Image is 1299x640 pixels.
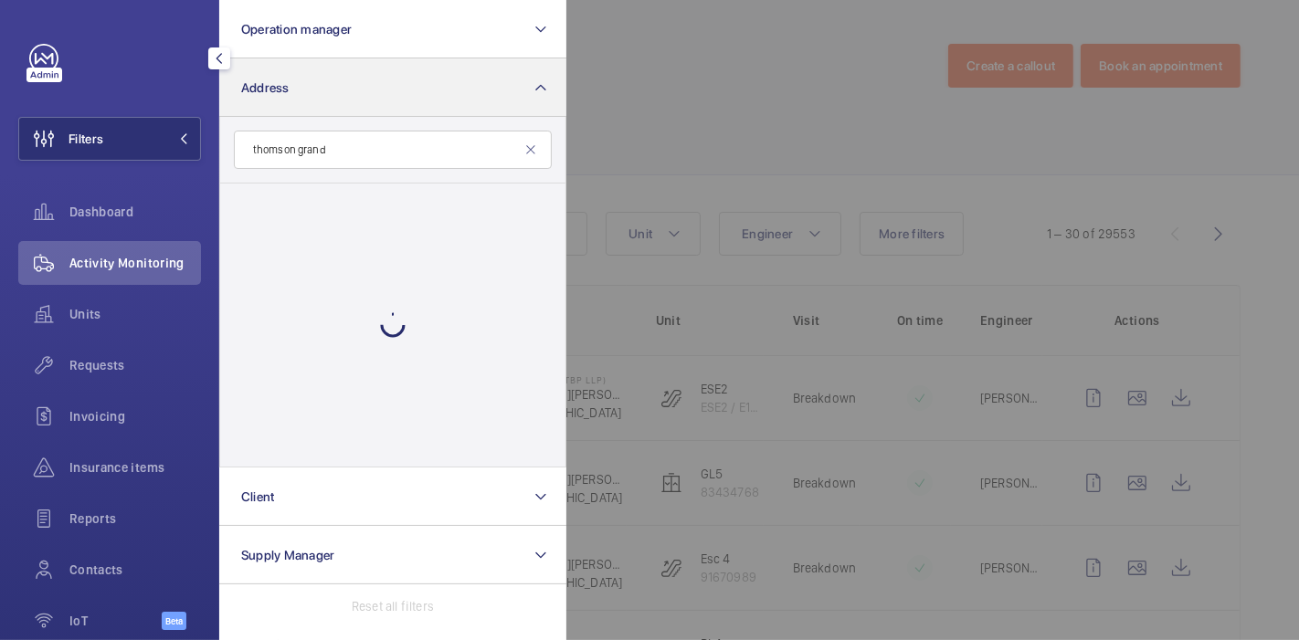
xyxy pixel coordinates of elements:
span: IoT [69,612,162,630]
span: Contacts [69,561,201,579]
span: Reports [69,509,201,528]
span: Beta [162,612,186,630]
button: Filters [18,117,201,161]
span: Filters [69,130,103,148]
span: Insurance items [69,458,201,477]
span: Invoicing [69,407,201,425]
span: Activity Monitoring [69,254,201,272]
span: Requests [69,356,201,374]
span: Units [69,305,201,323]
span: Dashboard [69,203,201,221]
